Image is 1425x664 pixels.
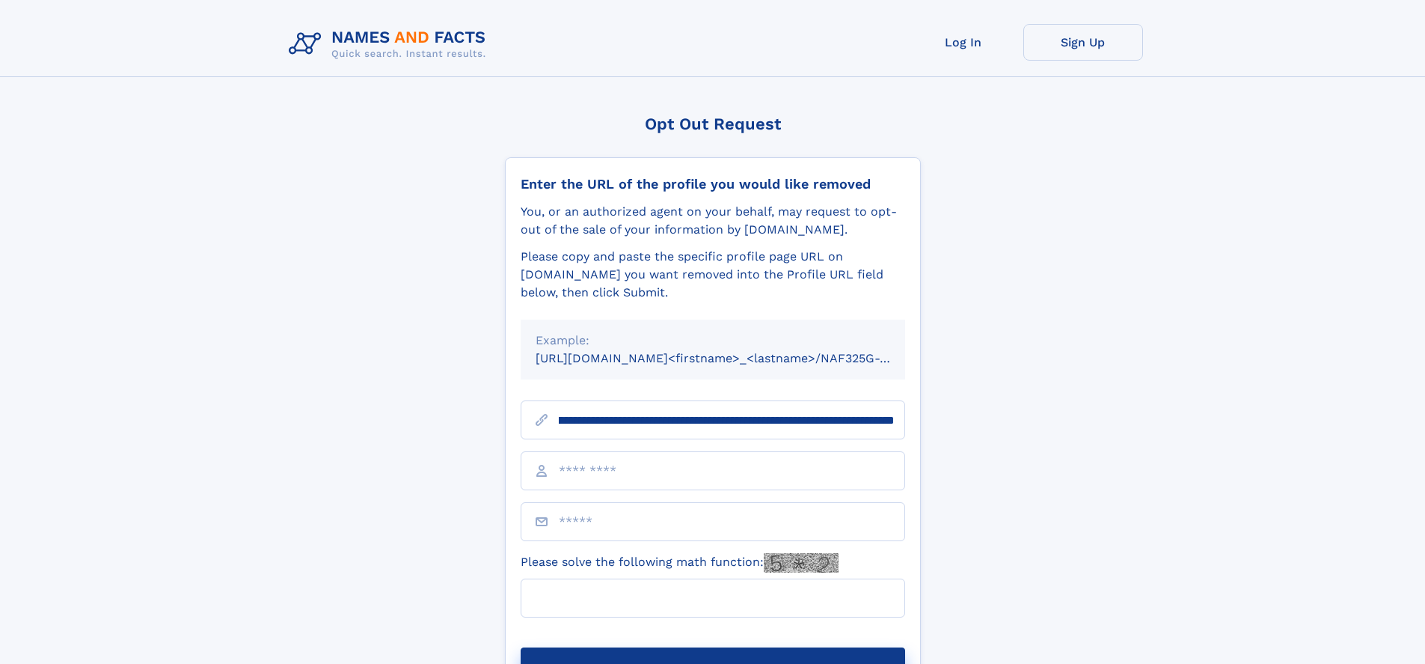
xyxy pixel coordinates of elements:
[521,553,839,573] label: Please solve the following math function:
[536,351,934,365] small: [URL][DOMAIN_NAME]<firstname>_<lastname>/NAF325G-xxxxxxxx
[536,332,890,350] div: Example:
[505,115,921,133] div: Opt Out Request
[521,176,905,192] div: Enter the URL of the profile you would like removed
[904,24,1023,61] a: Log In
[521,248,905,302] div: Please copy and paste the specific profile page URL on [DOMAIN_NAME] you want removed into the Pr...
[1023,24,1143,61] a: Sign Up
[521,203,905,239] div: You, or an authorized agent on your behalf, may request to opt-out of the sale of your informatio...
[283,24,498,64] img: Logo Names and Facts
